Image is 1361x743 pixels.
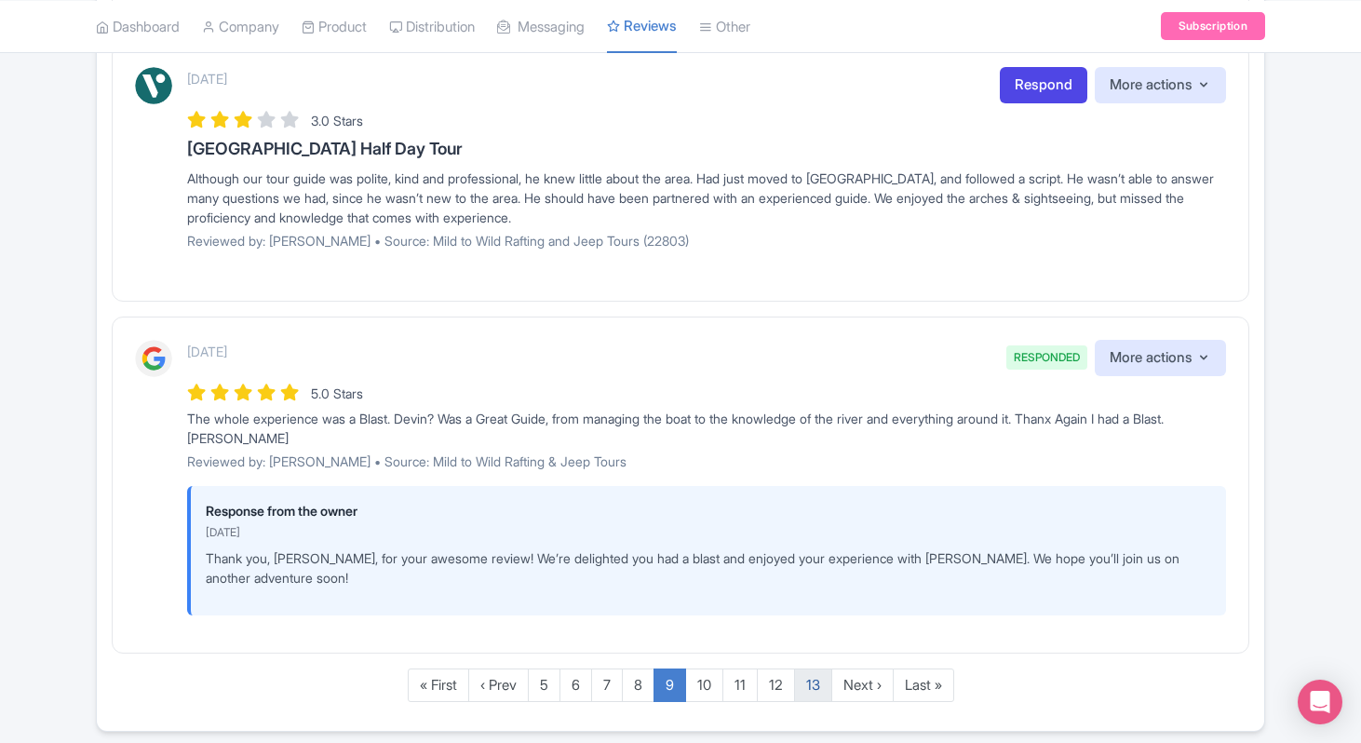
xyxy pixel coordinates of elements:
span: 5.0 Stars [311,385,363,401]
a: Last » [893,669,954,703]
p: [DATE] [187,342,227,361]
a: Next › [831,669,894,703]
a: 7 [591,669,623,703]
a: 5 [528,669,560,703]
p: Reviewed by: [PERSON_NAME] • Source: Mild to Wild Rafting and Jeep Tours (22803) [187,231,1226,250]
div: Although our tour guide was polite, kind and professional, he knew little about the area. Had jus... [187,169,1226,227]
a: 8 [622,669,654,703]
h3: [GEOGRAPHIC_DATA] Half Day Tour [187,140,1226,158]
div: The whole experience was a Blast. Devin? Was a Great Guide, from managing the boat to the knowled... [187,409,1226,448]
a: Company [202,1,279,52]
button: More actions [1095,340,1226,376]
a: Other [699,1,750,52]
a: 13 [794,669,832,703]
span: 3.0 Stars [311,113,363,128]
a: 11 [722,669,758,703]
button: More actions [1095,67,1226,103]
span: RESPONDED [1006,345,1087,370]
a: « First [408,669,469,703]
a: Respond [1000,67,1087,103]
a: 10 [685,669,723,703]
a: Product [302,1,367,52]
a: ‹ Prev [468,669,529,703]
p: Thank you, [PERSON_NAME], for your awesome review! We’re delighted you had a blast and enjoyed yo... [206,548,1211,588]
p: Response from the owner [206,501,1211,520]
a: 9 [654,669,686,703]
a: Subscription [1161,12,1265,40]
img: Google Logo [135,340,172,377]
p: [DATE] [187,69,227,88]
img: Viator Logo [135,67,172,104]
a: 6 [559,669,592,703]
p: [DATE] [206,524,1211,541]
a: Distribution [389,1,475,52]
a: 12 [757,669,795,703]
a: Dashboard [96,1,180,52]
a: Messaging [497,1,585,52]
p: Reviewed by: [PERSON_NAME] • Source: Mild to Wild Rafting & Jeep Tours [187,452,1226,471]
div: Open Intercom Messenger [1298,680,1342,724]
